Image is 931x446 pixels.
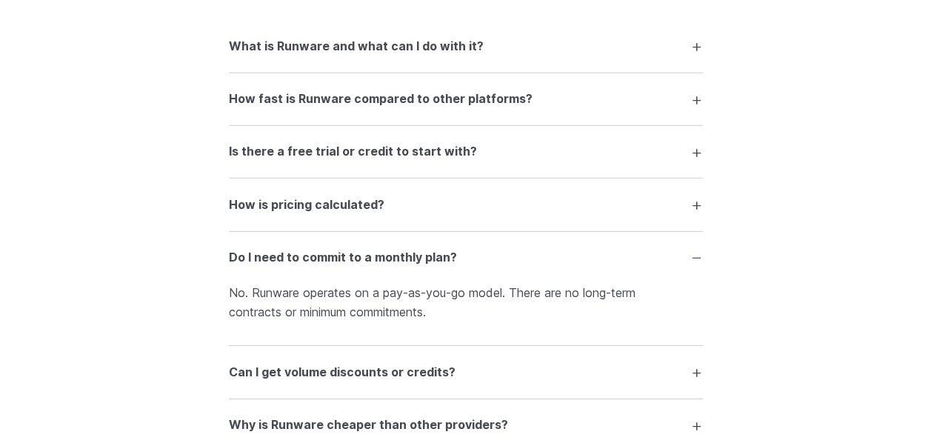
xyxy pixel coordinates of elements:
summary: How fast is Runware compared to other platforms? [229,85,703,113]
summary: How is pricing calculated? [229,190,703,219]
h3: Why is Runware cheaper than other providers? [229,416,508,435]
summary: Is there a free trial or credit to start with? [229,138,703,166]
h3: How fast is Runware compared to other platforms? [229,90,533,109]
summary: What is Runware and what can I do with it? [229,32,703,60]
h3: How is pricing calculated? [229,196,384,215]
p: No. Runware operates on a pay-as-you-go model. There are no long-term contracts or minimum commit... [229,284,703,322]
h3: Do I need to commit to a monthly plan? [229,248,457,267]
summary: Why is Runware cheaper than other providers? [229,411,703,439]
h3: Can I get volume discounts or credits? [229,363,456,382]
summary: Can I get volume discounts or credits? [229,358,703,386]
summary: Do I need to commit to a monthly plan? [229,244,703,272]
h3: What is Runware and what can I do with it? [229,37,484,56]
h3: Is there a free trial or credit to start with? [229,142,477,162]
